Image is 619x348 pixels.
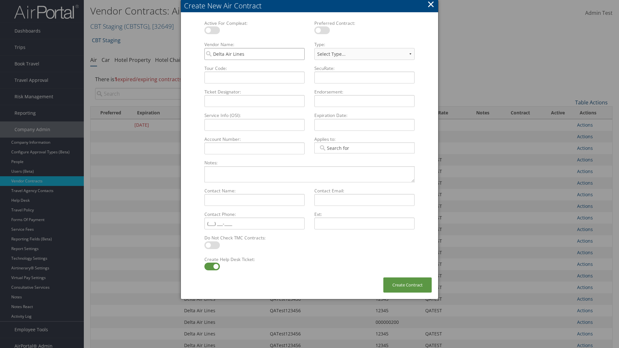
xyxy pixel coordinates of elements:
label: SecuRate: [312,65,417,72]
select: Type: [314,48,415,60]
label: Notes: [202,159,417,166]
input: Ext: [314,217,415,229]
input: Service Info (OSI): [204,119,305,131]
label: Ext: [312,211,417,217]
input: Endorsement: [314,95,415,107]
input: Applies to: [319,145,355,151]
label: Service Info (OSI): [202,112,307,119]
label: Vendor Name: [202,41,307,48]
label: Ticket Designator: [202,89,307,95]
label: Tour Code: [202,65,307,72]
input: Account Number: [204,142,305,154]
input: Tour Code: [204,72,305,83]
div: Create New Air Contract [184,1,438,11]
input: Vendor Name: [204,48,305,60]
label: Create Help Desk Ticket: [202,256,307,263]
input: Contact Phone: [204,217,305,229]
label: Expiration Date: [312,112,417,119]
label: Endorsement: [312,89,417,95]
label: Preferred Contract: [312,20,417,26]
input: Contact Email: [314,194,415,206]
label: Type: [312,41,417,48]
label: Applies to: [312,136,417,142]
label: Contact Phone: [202,211,307,217]
label: Contact Name: [202,188,307,194]
label: Active For Compleat: [202,20,307,26]
button: Create Contract [383,277,432,293]
label: Contact Email: [312,188,417,194]
label: Account Number: [202,136,307,142]
input: SecuRate: [314,72,415,83]
textarea: Notes: [204,166,415,182]
input: Expiration Date: [314,119,415,131]
input: Ticket Designator: [204,95,305,107]
input: Contact Name: [204,194,305,206]
label: Do Not Check TMC Contracts: [202,235,307,241]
